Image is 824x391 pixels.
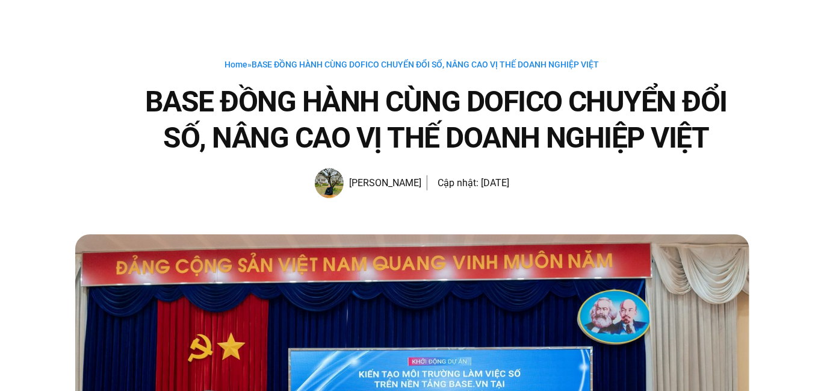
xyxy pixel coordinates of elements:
img: Picture of Đoàn Đức [315,168,344,198]
span: BASE ĐỒNG HÀNH CÙNG DOFICO CHUYỂN ĐỔI SỐ, NÂNG CAO VỊ THẾ DOANH NGHIỆP VIỆT [252,60,599,69]
span: » [225,60,599,69]
time: [DATE] [482,177,510,189]
span: Cập nhật: [438,177,479,189]
h1: BASE ĐỒNG HÀNH CÙNG DOFICO CHUYỂN ĐỔI SỐ, NÂNG CAO VỊ THẾ DOANH NGHIỆP VIỆT [123,84,749,156]
span: [PERSON_NAME] [344,175,422,192]
a: Home [225,60,248,69]
a: Picture of Đoàn Đức [PERSON_NAME] [315,168,422,198]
